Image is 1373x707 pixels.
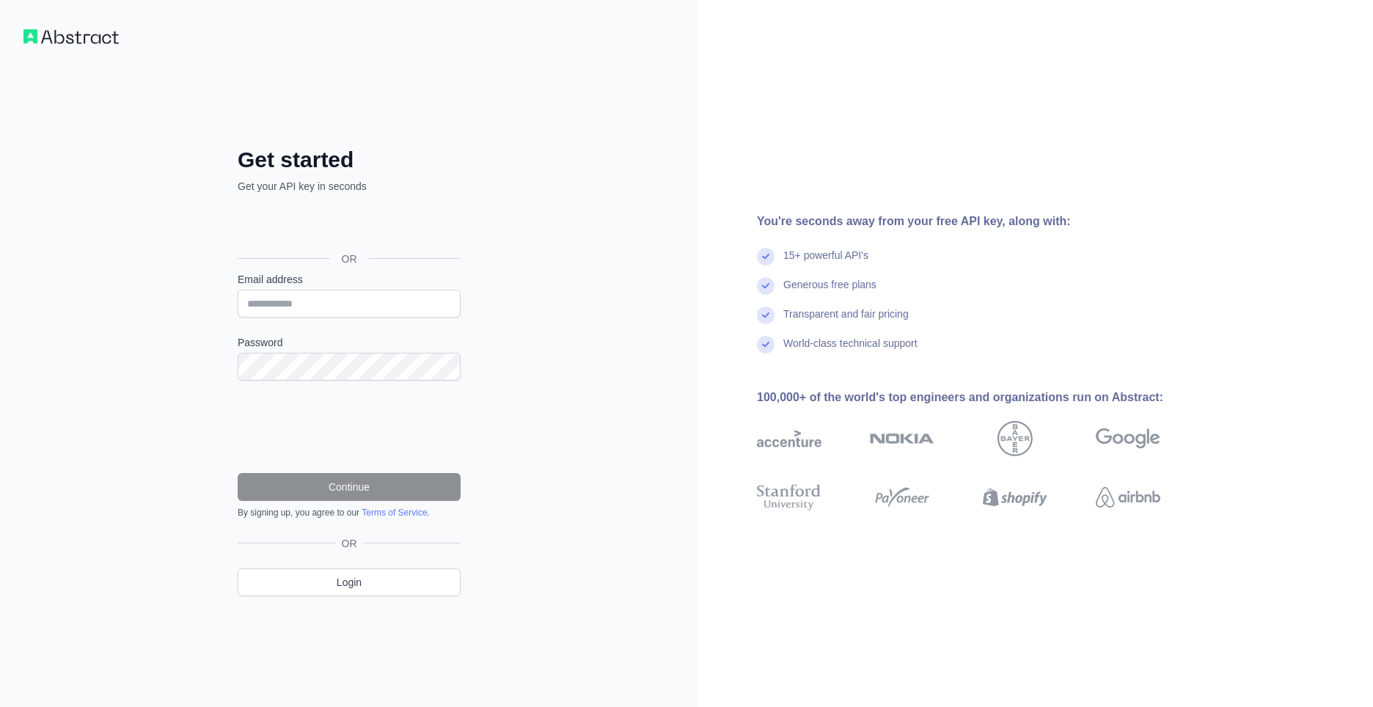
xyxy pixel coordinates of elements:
a: Terms of Service [362,508,427,518]
img: check mark [757,277,775,295]
img: nokia [870,421,934,456]
img: accenture [757,421,821,456]
img: google [1096,421,1160,456]
label: Email address [238,272,461,287]
div: You're seconds away from your free API key, along with: [757,213,1207,230]
div: 100,000+ of the world's top engineers and organizations run on Abstract: [757,389,1207,406]
p: Get your API key in seconds [238,179,461,194]
img: airbnb [1096,481,1160,513]
div: Transparent and fair pricing [783,307,909,336]
div: World-class technical support [783,336,918,365]
img: stanford university [757,481,821,513]
iframe: reCAPTCHA [238,398,461,455]
img: check mark [757,248,775,265]
div: By signing up, you agree to our . [238,507,461,519]
div: Generous free plans [783,277,876,307]
iframe: Кнопка "Войти с аккаунтом Google" [230,210,465,242]
img: bayer [997,421,1033,456]
a: Login [238,568,461,596]
label: Password [238,335,461,350]
img: payoneer [870,481,934,513]
span: OR [336,536,363,551]
button: Continue [238,473,461,501]
img: Workflow [23,29,119,44]
h2: Get started [238,147,461,173]
img: shopify [983,481,1047,513]
img: check mark [757,336,775,353]
div: 15+ powerful API's [783,248,868,277]
span: OR [330,252,369,266]
img: check mark [757,307,775,324]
